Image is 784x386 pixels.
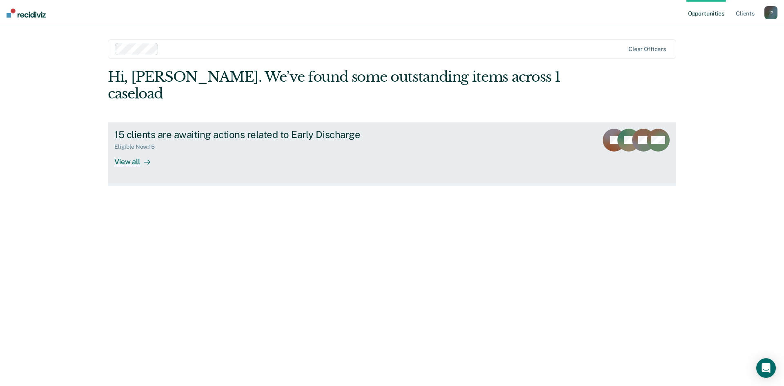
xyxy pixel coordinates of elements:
[756,358,776,378] div: Open Intercom Messenger
[764,6,777,19] div: J P
[628,46,666,53] div: Clear officers
[108,69,563,102] div: Hi, [PERSON_NAME]. We’ve found some outstanding items across 1 caseload
[108,122,676,186] a: 15 clients are awaiting actions related to Early DischargeEligible Now:15View all
[7,9,46,18] img: Recidiviz
[114,129,401,141] div: 15 clients are awaiting actions related to Early Discharge
[114,150,160,166] div: View all
[114,143,161,150] div: Eligible Now : 15
[764,6,777,19] button: JP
